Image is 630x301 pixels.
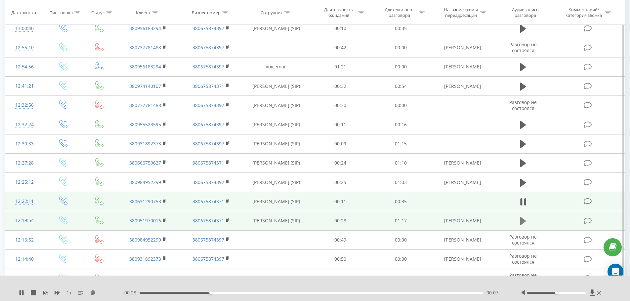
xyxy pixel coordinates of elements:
[509,272,537,284] span: Разговор не состоялся
[129,25,161,31] a: 380956183294
[123,289,140,296] span: - 00:28
[129,102,161,108] a: 380737781488
[371,211,431,230] td: 01:17
[608,264,623,280] div: Open Intercom Messenger
[242,19,310,38] td: [PERSON_NAME] (SIP)
[12,80,37,93] div: 12:41:21
[242,96,310,115] td: [PERSON_NAME] (SIP)
[242,134,310,153] td: [PERSON_NAME] (SIP)
[555,291,558,294] div: Accessibility label
[371,249,431,269] td: 00:00
[371,115,431,134] td: 00:16
[129,121,161,128] a: 380955523595
[12,118,37,131] div: 12:32:24
[242,115,310,134] td: [PERSON_NAME] (SIP)
[129,44,161,51] a: 380737781488
[371,134,431,153] td: 01:15
[371,19,431,38] td: 00:35
[509,253,537,265] span: Разговор не состоялся
[66,289,71,296] span: 1 x
[12,41,37,54] div: 12:55:10
[509,234,537,246] span: Разговор не состоялся
[310,19,371,38] td: 00:10
[431,153,494,172] td: [PERSON_NAME]
[486,289,498,296] span: 00:07
[443,7,479,18] div: Название схемы переадресации
[192,237,224,243] a: 380675874397
[242,192,310,211] td: [PERSON_NAME] (SIP)
[242,153,310,172] td: [PERSON_NAME] (SIP)
[192,160,224,166] a: 380675874371
[129,198,161,205] a: 380631290753
[371,57,431,76] td: 00:00
[11,10,36,15] div: Дата звонка
[310,153,371,172] td: 00:24
[12,234,37,246] div: 12:16:52
[431,77,494,96] td: [PERSON_NAME]
[192,179,224,185] a: 380675874397
[310,115,371,134] td: 00:11
[209,291,212,294] div: Accessibility label
[431,211,494,230] td: [PERSON_NAME]
[12,195,37,208] div: 12:22:11
[261,10,283,15] div: Сотрудник
[431,173,494,192] td: [PERSON_NAME]
[192,121,224,128] a: 380675874397
[310,230,371,249] td: 00:49
[12,214,37,227] div: 12:19:54
[310,249,371,269] td: 00:50
[310,269,371,288] td: 00:43
[129,83,161,89] a: 380974140107
[504,7,547,18] div: Аудиозапись разговора
[192,217,224,224] a: 380675874371
[431,269,494,288] td: [PERSON_NAME]
[192,140,224,147] a: 380675874397
[310,134,371,153] td: 00:09
[431,57,494,76] td: [PERSON_NAME]
[129,256,161,262] a: 380931892373
[371,173,431,192] td: 01:03
[129,237,161,243] a: 380984952299
[371,269,431,288] td: 00:00
[192,198,224,205] a: 380675874371
[192,44,224,51] a: 380675874397
[242,211,310,230] td: [PERSON_NAME] (SIP)
[310,211,371,230] td: 00:28
[129,179,161,185] a: 380984952299
[50,10,73,15] div: Тип звонка
[310,57,371,76] td: 01:21
[509,41,537,54] span: Разговор не состоялся
[129,140,161,147] a: 380931892373
[129,217,161,224] a: 380951970016
[321,7,357,18] div: Длительность ожидания
[12,272,37,285] div: 12:14:02
[371,192,431,211] td: 00:35
[12,60,37,73] div: 12:54:56
[242,173,310,192] td: [PERSON_NAME] (SIP)
[136,10,150,15] div: Клиент
[192,63,224,70] a: 380675874397
[371,96,431,115] td: 00:00
[310,192,371,211] td: 00:11
[310,173,371,192] td: 00:25
[371,77,431,96] td: 00:54
[129,275,161,282] a: 380955523595
[12,99,37,112] div: 12:32:56
[192,10,221,15] div: Бизнес номер
[242,57,310,76] td: Voicemail
[192,83,224,89] a: 380675874371
[509,99,537,111] span: Разговор не состоялся
[310,38,371,57] td: 00:42
[12,253,37,266] div: 12:14:40
[12,157,37,169] div: 12:27:28
[192,25,224,31] a: 380675874397
[91,10,105,15] div: Статус
[310,77,371,96] td: 00:32
[192,275,224,282] a: 380675874397
[12,137,37,150] div: 12:30:33
[371,38,431,57] td: 00:00
[192,256,224,262] a: 380675874397
[431,38,494,57] td: [PERSON_NAME]
[129,160,161,166] a: 380666750627
[371,230,431,249] td: 00:00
